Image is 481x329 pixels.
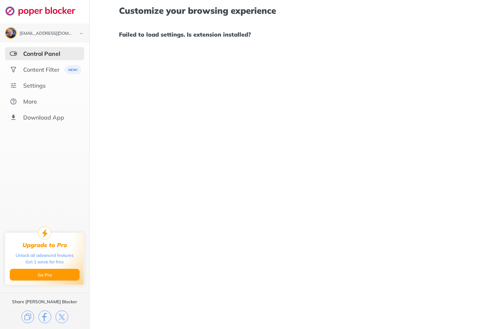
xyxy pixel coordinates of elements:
[119,6,452,15] h1: Customize your browsing experience
[119,30,452,39] h1: Failed to load settings. Is extension installed?
[10,269,79,280] button: Go Pro
[12,299,77,305] div: Share [PERSON_NAME] Blocker
[38,311,51,323] img: facebook.svg
[38,226,51,240] img: upgrade-to-pro.svg
[25,259,64,265] div: Get 1 week for free
[16,252,74,259] div: Unlock all advanced features
[55,311,68,323] img: x.svg
[20,31,73,36] div: michaelgvh@gmail.com
[23,66,59,73] div: Content Filter
[77,30,86,37] img: chevron-bottom-black.svg
[23,98,37,105] div: More
[5,6,83,16] img: logo-webpage.svg
[10,50,17,57] img: features-selected.svg
[23,114,64,121] div: Download App
[21,311,34,323] img: copy.svg
[22,242,67,249] div: Upgrade to Pro
[10,82,17,89] img: settings.svg
[23,50,60,57] div: Control Panel
[63,65,81,74] img: menuBanner.svg
[10,114,17,121] img: download-app.svg
[6,28,16,38] img: ACg8ocLW3m_-u1CG4e9_-P8-1VsSSHwiSVFW0aHG8XaEb5ZncDYNz1p_bQ=s96-c
[23,82,46,89] div: Settings
[10,66,17,73] img: social.svg
[10,98,17,105] img: about.svg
